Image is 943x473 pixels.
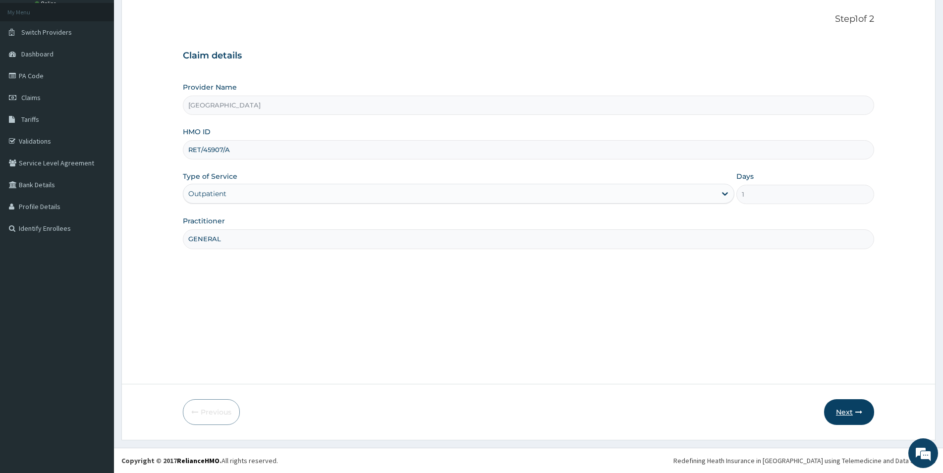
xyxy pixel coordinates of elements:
[52,55,166,68] div: Chat with us now
[57,125,137,225] span: We're online!
[18,50,40,74] img: d_794563401_company_1708531726252_794563401
[188,189,226,199] div: Outpatient
[21,115,39,124] span: Tariffs
[177,456,220,465] a: RelianceHMO
[5,270,189,305] textarea: Type your message and hit 'Enter'
[183,399,240,425] button: Previous
[183,140,874,159] input: Enter HMO ID
[673,456,936,466] div: Redefining Heath Insurance in [GEOGRAPHIC_DATA] using Telemedicine and Data Science!
[21,50,54,58] span: Dashboard
[183,51,874,61] h3: Claim details
[21,93,41,102] span: Claims
[163,5,186,29] div: Minimize live chat window
[21,28,72,37] span: Switch Providers
[114,448,943,473] footer: All rights reserved.
[183,171,237,181] label: Type of Service
[736,171,754,181] label: Days
[183,127,211,137] label: HMO ID
[121,456,222,465] strong: Copyright © 2017 .
[183,14,874,25] p: Step 1 of 2
[183,216,225,226] label: Practitioner
[183,229,874,249] input: Enter Name
[183,82,237,92] label: Provider Name
[824,399,874,425] button: Next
